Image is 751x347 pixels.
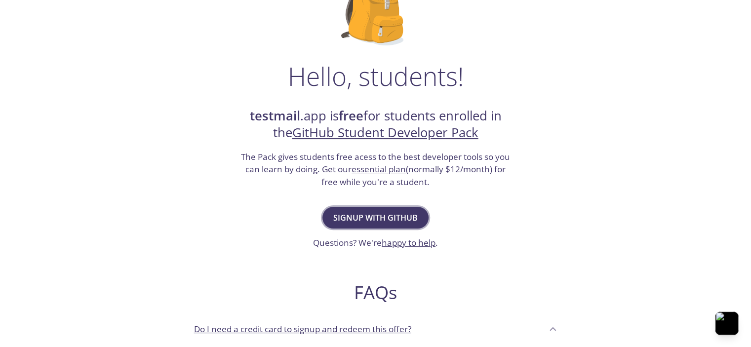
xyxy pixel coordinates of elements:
h2: FAQs [186,281,565,304]
a: happy to help [382,237,435,248]
span: Signup with GitHub [333,211,418,225]
a: GitHub Student Developer Pack [292,124,478,141]
h3: Questions? We're . [313,236,438,249]
h2: .app is for students enrolled in the [240,108,512,142]
div: Do I need a credit card to signup and redeem this offer? [186,315,565,342]
strong: free [339,107,363,124]
button: Signup with GitHub [322,207,429,229]
strong: testmail [250,107,300,124]
a: essential plan [352,163,406,175]
p: Do I need a credit card to signup and redeem this offer? [194,323,411,336]
h1: Hello, students! [288,61,464,91]
h3: The Pack gives students free acess to the best developer tools so you can learn by doing. Get our... [240,151,512,189]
